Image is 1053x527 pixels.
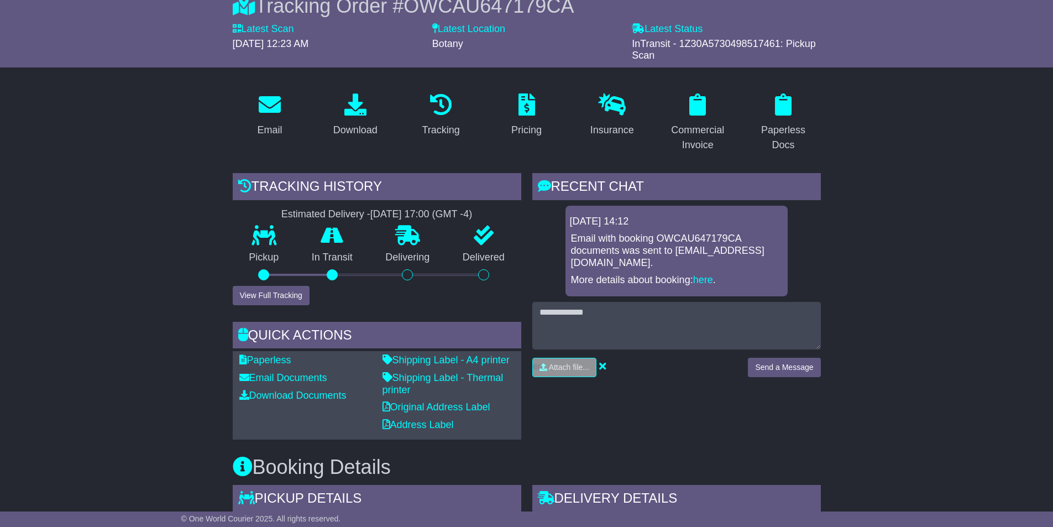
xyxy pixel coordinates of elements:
[383,354,510,366] a: Shipping Label - A4 printer
[693,274,713,285] a: here
[532,485,821,515] div: Delivery Details
[233,252,296,264] p: Pickup
[233,23,294,35] label: Latest Scan
[383,419,454,430] a: Address Label
[511,123,542,138] div: Pricing
[571,233,782,269] p: Email with booking OWCAU647179CA documents was sent to [EMAIL_ADDRESS][DOMAIN_NAME].
[432,38,463,49] span: Botany
[295,252,369,264] p: In Transit
[383,401,490,413] a: Original Address Label
[233,173,521,203] div: Tracking history
[422,123,459,138] div: Tracking
[570,216,783,228] div: [DATE] 14:12
[571,274,782,286] p: More details about booking: .
[746,90,821,156] a: Paperless Docs
[432,23,505,35] label: Latest Location
[239,372,327,383] a: Email Documents
[446,252,521,264] p: Delivered
[239,390,347,401] a: Download Documents
[583,90,641,142] a: Insurance
[233,322,521,352] div: Quick Actions
[326,90,385,142] a: Download
[748,358,820,377] button: Send a Message
[753,123,814,153] div: Paperless Docs
[369,252,447,264] p: Delivering
[233,208,521,221] div: Estimated Delivery -
[668,123,728,153] div: Commercial Invoice
[383,372,504,395] a: Shipping Label - Thermal printer
[257,123,282,138] div: Email
[415,90,467,142] a: Tracking
[370,208,472,221] div: [DATE] 17:00 (GMT -4)
[233,485,521,515] div: Pickup Details
[532,173,821,203] div: RECENT CHAT
[250,90,289,142] a: Email
[181,514,341,523] span: © One World Courier 2025. All rights reserved.
[632,23,703,35] label: Latest Status
[632,38,816,61] span: InTransit - 1Z30A5730498517461: Pickup Scan
[504,90,549,142] a: Pricing
[590,123,634,138] div: Insurance
[233,286,310,305] button: View Full Tracking
[233,456,821,478] h3: Booking Details
[661,90,735,156] a: Commercial Invoice
[333,123,378,138] div: Download
[233,38,309,49] span: [DATE] 12:23 AM
[239,354,291,366] a: Paperless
